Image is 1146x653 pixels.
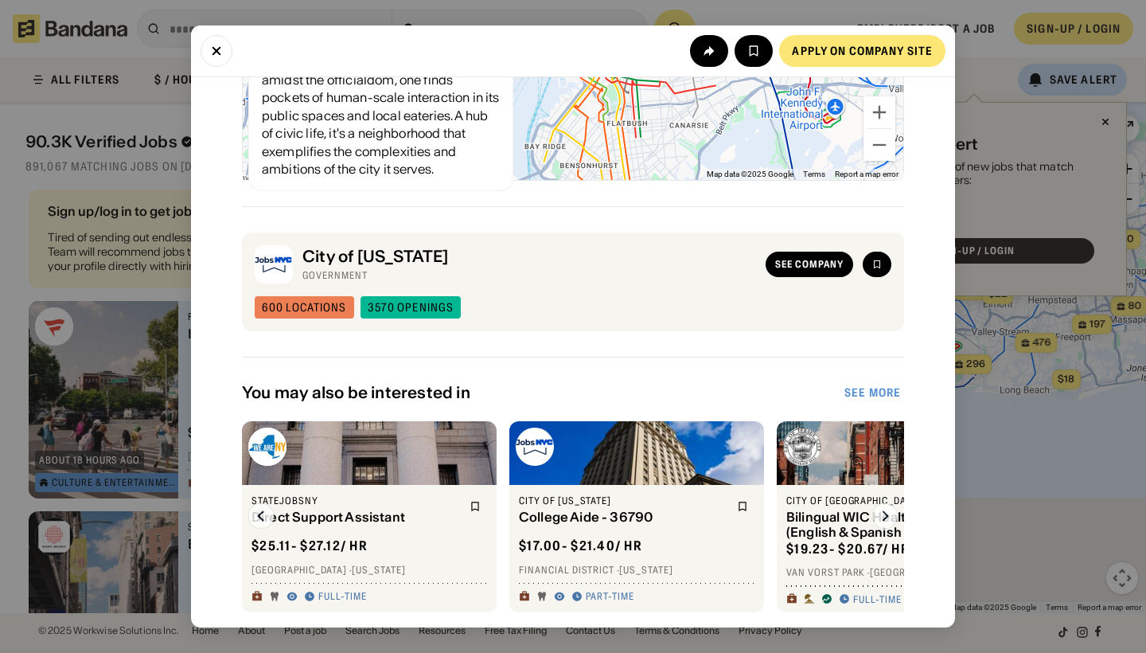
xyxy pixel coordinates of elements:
div: Financial District · [US_STATE] [519,564,754,577]
div: $ 19.23 - $20.67 / hr [786,541,910,557]
a: City of Jersey City logoCity of [GEOGRAPHIC_DATA]Bilingual WIC Health Aide (English & Spanish or ... [777,421,1031,612]
div: See company [775,260,844,269]
img: StateJobsNY logo [248,428,286,466]
img: Google [247,159,299,180]
img: City of Jersey City logo [783,428,821,466]
a: See company [766,252,853,277]
a: Terms (opens in new tab) [803,170,825,178]
img: City of New York logo [255,245,293,283]
div: You may also be interested in [242,383,841,402]
a: StateJobsNY logoStateJobsNYDirect Support Assistant$25.11- $27.12/ hr[GEOGRAPHIC_DATA] ·[US_STATE... [242,421,497,612]
div: $ 25.11 - $27.12 / hr [251,538,368,554]
a: City of New York logoCity of [US_STATE]College Aide - 36790$17.00- $21.40/ hrFinancial District ·... [509,421,764,612]
div: 600 locations [262,302,347,313]
div: Full-time [853,593,902,606]
a: Open this area in Google Maps (opens a new window) [247,159,299,180]
img: City of New York logo [516,428,554,466]
div: City of [US_STATE] [302,247,756,266]
img: Left Arrow [248,503,274,529]
div: $ 17.00 - $21.40 / hr [519,538,642,554]
button: Close [201,35,232,67]
div: Apply on company site [792,45,933,57]
div: StateJobsNY [251,495,460,507]
div: Government [302,269,756,282]
div: City of [GEOGRAPHIC_DATA] [786,495,995,507]
img: Right Arrow [872,503,898,529]
div: 3570 openings [368,302,454,313]
a: Report a map error [835,170,898,178]
div: Full-time [318,590,367,603]
div: City of [US_STATE] [519,495,727,507]
div: Part-time [586,590,634,603]
div: [GEOGRAPHIC_DATA] · [US_STATE] [251,564,487,577]
button: Zoom out [863,129,895,161]
div: Direct Support Assistant [251,510,460,525]
button: Zoom in [863,96,895,128]
div: College Aide - 36790 [519,510,727,525]
div: Bilingual WIC Health Aide (English & Spanish or English & Arabic) - [GEOGRAPHIC_DATA] [786,510,995,540]
div: See more [844,387,901,398]
span: Map data ©2025 Google [707,170,793,178]
div: Van Vorst Park · [GEOGRAPHIC_DATA] [786,566,1022,579]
